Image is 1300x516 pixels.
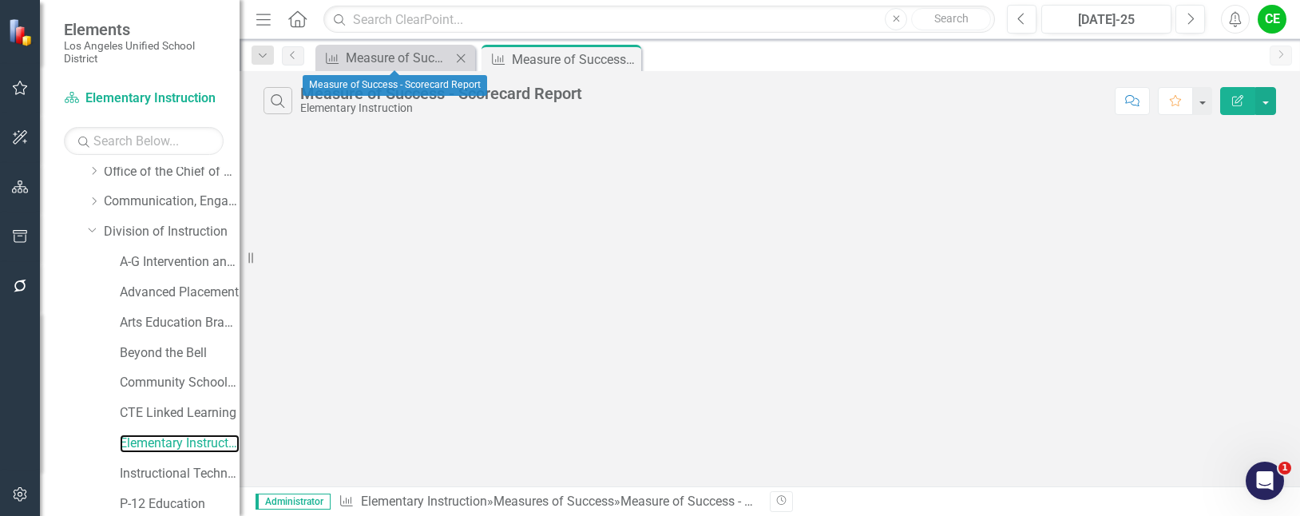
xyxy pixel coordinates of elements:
[64,127,224,155] input: Search Below...
[64,20,224,39] span: Elements
[120,344,240,363] a: Beyond the Bell
[911,8,991,30] button: Search
[104,193,240,211] a: Communication, Engagement & Collaboration
[256,494,331,510] span: Administrator
[323,6,995,34] input: Search ClearPoint...
[1041,5,1171,34] button: [DATE]-25
[120,435,240,453] a: Elementary Instruction
[1278,462,1291,474] span: 1
[120,253,240,272] a: A-G Intervention and Support
[300,85,582,102] div: Measure of Success - Scorecard Report
[319,48,451,68] a: Measure of Success - Scorecard Report
[64,89,224,108] a: Elementary Instruction
[346,48,451,68] div: Measure of Success - Scorecard Report
[120,374,240,392] a: Community Schools Initiative
[120,465,240,483] a: Instructional Technology Initiative
[934,12,969,25] span: Search
[64,39,224,65] small: Los Angeles Unified School District
[120,495,240,514] a: P-12 Education
[1258,5,1286,34] button: CE
[512,50,637,69] div: Measure of Success - Scorecard Report
[104,163,240,181] a: Office of the Chief of Staff
[120,404,240,423] a: CTE Linked Learning
[1047,10,1166,30] div: [DATE]-25
[303,75,487,96] div: Measure of Success - Scorecard Report
[8,18,36,46] img: ClearPoint Strategy
[339,493,758,511] div: » »
[300,102,582,114] div: Elementary Instruction
[493,494,614,509] a: Measures of Success
[120,314,240,332] a: Arts Education Branch
[361,494,487,509] a: Elementary Instruction
[1246,462,1284,500] iframe: Intercom live chat
[104,223,240,241] a: Division of Instruction
[120,284,240,302] a: Advanced Placement
[620,494,841,509] div: Measure of Success - Scorecard Report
